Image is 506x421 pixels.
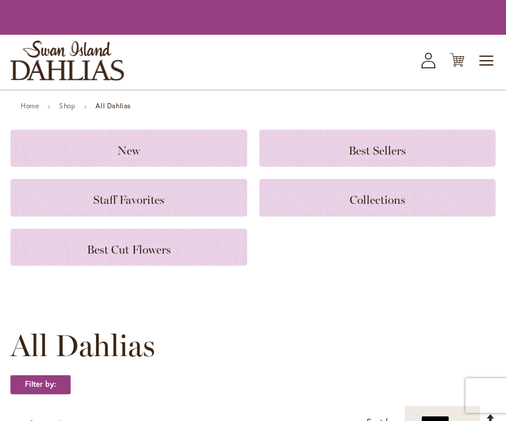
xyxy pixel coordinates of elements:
[10,179,247,216] a: Staff Favorites
[10,130,247,167] a: New
[259,130,496,167] a: Best Sellers
[59,101,75,110] a: Shop
[259,179,496,216] a: Collections
[87,243,171,257] span: Best Cut Flowers
[10,41,124,80] a: store logo
[10,375,71,394] strong: Filter by:
[349,144,406,158] span: Best Sellers
[10,328,155,363] span: All Dahlias
[21,101,39,110] a: Home
[118,144,140,158] span: New
[96,101,131,110] strong: All Dahlias
[350,193,405,207] span: Collections
[10,229,247,266] a: Best Cut Flowers
[93,193,164,207] span: Staff Favorites
[9,380,41,412] iframe: Launch Accessibility Center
